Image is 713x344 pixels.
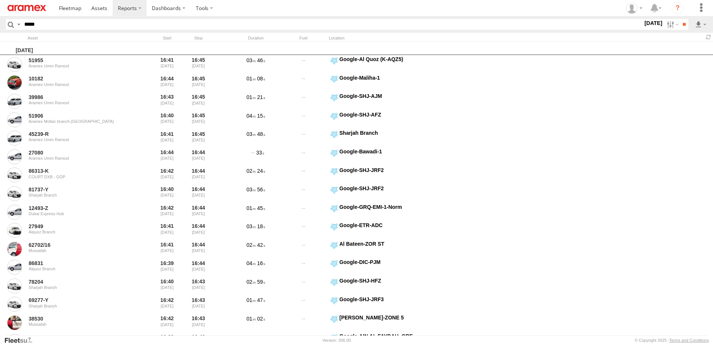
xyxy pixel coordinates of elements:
div: Entered prior to selected date range [153,296,181,313]
div: Entered prior to selected date range [153,130,181,147]
span: 03 [246,223,256,229]
div: 16:44 [DATE] [184,222,213,239]
span: 18 [257,223,265,229]
img: aramex-logo.svg [7,5,46,11]
div: Version: 306.00 [323,338,351,343]
span: 02 [257,316,265,322]
div: 16:43 [DATE] [184,296,213,313]
div: Google-GRQ-EMI-1-Norm [339,204,421,210]
div: Aramex Umm Ramool [29,82,131,87]
a: 10182 [29,75,131,82]
a: 56288-AD-2 [29,334,131,341]
div: Aramex Umm Ramool [29,101,131,105]
a: 51906 [29,112,131,119]
div: Entered prior to selected date range [153,241,181,258]
span: 02 [246,168,256,174]
div: Sharjah Branch [29,193,131,197]
div: 16:45 [DATE] [184,93,213,110]
label: Click to View Event Location [329,204,422,221]
label: Click to View Event Location [329,314,422,331]
div: Entered prior to selected date range [153,314,181,331]
div: Entered prior to selected date range [153,74,181,92]
div: 16:43 [DATE] [184,314,213,331]
label: Click to View Event Location [329,111,422,128]
a: 27080 [29,149,131,156]
label: Click to View Event Location [329,185,422,202]
span: 08 [257,76,265,82]
label: Click to View Event Location [329,259,422,276]
span: 21 [257,94,265,100]
label: Click to View Event Location [329,277,422,294]
div: Entered prior to selected date range [153,277,181,294]
div: [PERSON_NAME]-ZONE 5 [339,314,421,321]
div: Mussafah [29,322,131,327]
label: Search Query [16,19,22,30]
span: 33 [256,150,264,156]
span: 02 [246,279,256,285]
span: 04 [246,113,256,119]
label: Click to View Event Location [329,241,422,258]
div: Sharjah Branch [29,304,131,308]
div: Aramex Umm Ramool [29,156,131,160]
div: 16:44 [DATE] [184,148,213,165]
div: Aramex Umm Ramool [29,64,131,68]
div: 16:45 [DATE] [184,130,213,147]
div: 16:44 [DATE] [184,241,213,258]
div: Mussafah [29,248,131,253]
span: 47 [257,297,265,303]
div: Aramex Umm Ramool [29,137,131,142]
div: 16:44 [DATE] [184,259,213,276]
div: © Copyright 2025 - [635,338,709,343]
div: Mohammedazath Nainamohammed [624,3,645,14]
div: Google-SHJ-JRF2 [339,185,421,192]
label: Click to View Event Location [329,222,422,239]
span: 03 [246,131,256,137]
label: Search Filter Options [664,19,680,30]
div: 16:43 [DATE] [184,277,213,294]
span: 03 [246,57,256,63]
a: 62702/16 [29,242,131,248]
span: 48 [257,131,265,137]
label: Click to View Event Location [329,167,422,184]
div: Entered prior to selected date range [153,148,181,165]
div: Google-DIC-PJM [339,259,421,265]
a: 51955 [29,57,131,64]
div: COURT DXB - GOP [29,175,131,179]
label: Click to View Event Location [329,296,422,313]
div: Google-SHJ-HFZ [339,277,421,284]
span: 15 [257,113,265,119]
div: Entered prior to selected date range [153,204,181,221]
a: Terms and Conditions [669,338,709,343]
a: 78204 [29,278,131,285]
a: 45239-R [29,131,131,137]
div: Google-SHJ-AJM [339,93,421,99]
span: 11 [257,334,265,340]
span: 42 [257,242,265,248]
a: 81737-Y [29,186,131,193]
span: 16 [257,260,265,266]
label: Export results as... [694,19,707,30]
div: 16:44 [DATE] [184,167,213,184]
a: 69277-Y [29,297,131,303]
div: Entered prior to selected date range [153,222,181,239]
span: 01 [246,94,256,100]
span: 01 [246,316,256,322]
a: 39986 [29,94,131,101]
a: 27949 [29,223,131,230]
div: Al Bateen-ZOR ST [339,241,421,247]
label: Click to View Event Location [329,74,422,92]
span: 04 [246,260,256,266]
div: Entered prior to selected date range [153,167,181,184]
span: 01 [246,76,256,82]
a: 86313-K [29,168,131,174]
span: 59 [257,279,265,285]
i: ? [672,2,684,14]
div: Google-ETR-ADC [339,222,421,229]
span: 45 [257,205,265,211]
div: Aramex Mofaic branch-[GEOGRAPHIC_DATA] [29,119,131,124]
div: 16:44 [DATE] [184,185,213,202]
span: 02 [246,242,256,248]
label: Click to View Event Location [329,56,422,73]
a: 86831 [29,260,131,267]
a: Visit our Website [4,337,38,344]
